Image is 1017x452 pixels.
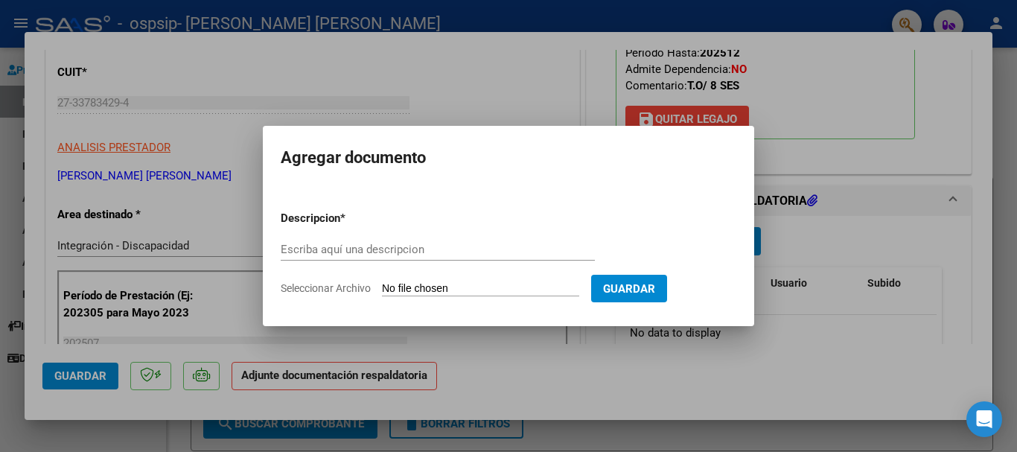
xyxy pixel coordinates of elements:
span: Guardar [603,282,655,296]
span: Seleccionar Archivo [281,282,371,294]
p: Descripcion [281,210,418,227]
button: Guardar [591,275,667,302]
div: Open Intercom Messenger [966,401,1002,437]
h2: Agregar documento [281,144,736,172]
